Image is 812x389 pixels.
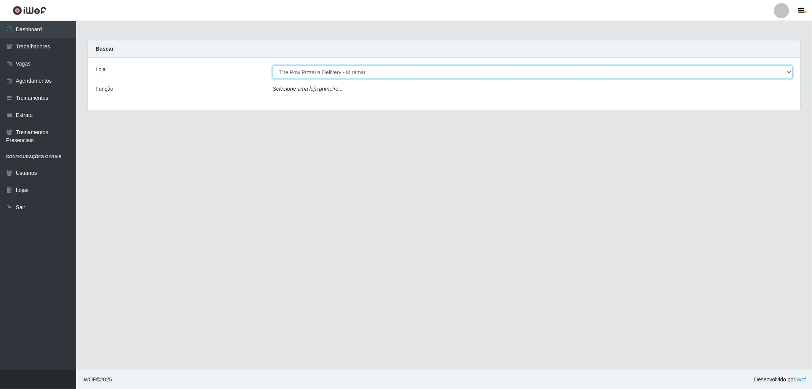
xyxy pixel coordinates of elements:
[96,85,113,93] label: Função
[795,376,806,383] a: iWof
[96,66,105,74] label: Loja
[82,376,113,384] span: © 2025 .
[96,46,113,52] strong: Buscar
[13,6,46,15] img: CoreUI Logo
[754,376,806,384] span: Desenvolvido por
[82,376,96,383] span: IWOF
[273,86,343,92] i: Selecione uma loja primeiro...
